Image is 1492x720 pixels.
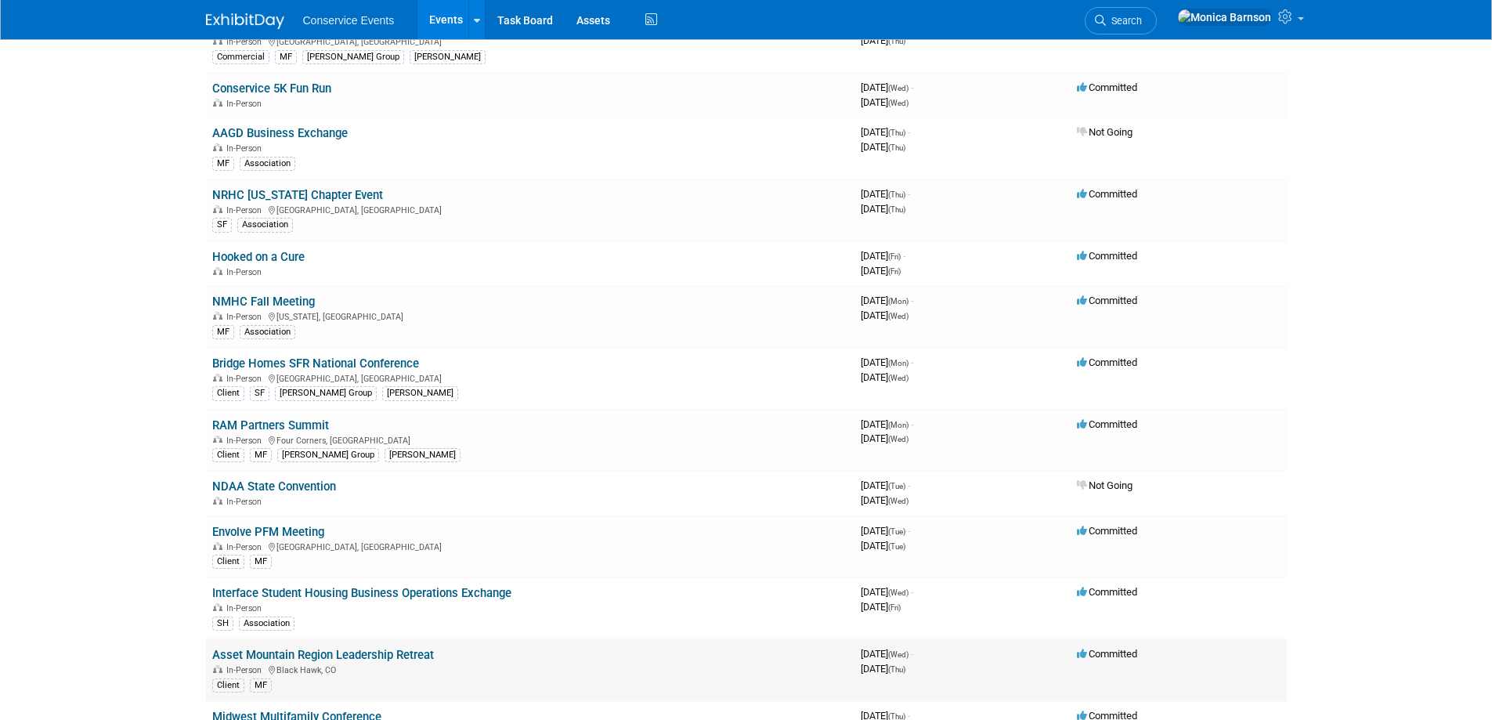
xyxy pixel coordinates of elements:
span: - [911,295,913,306]
div: [GEOGRAPHIC_DATA], [GEOGRAPHIC_DATA] [212,34,848,47]
span: [DATE] [861,309,909,321]
div: MF [250,678,272,693]
span: (Wed) [888,650,909,659]
span: [DATE] [861,188,910,200]
span: - [911,418,913,430]
div: Client [212,386,244,400]
span: [DATE] [861,525,910,537]
img: In-Person Event [213,267,222,275]
img: In-Person Event [213,312,222,320]
div: Association [240,157,295,171]
span: Committed [1077,295,1137,306]
a: Interface Student Housing Business Operations Exchange [212,586,511,600]
a: Envolve PFM Meeting [212,525,324,539]
span: - [911,586,913,598]
span: Committed [1077,250,1137,262]
span: In-Person [226,205,266,215]
span: (Tue) [888,527,905,536]
div: MF [250,555,272,569]
div: [PERSON_NAME] [385,448,461,462]
span: (Mon) [888,359,909,367]
span: [DATE] [861,494,909,506]
img: In-Person Event [213,205,222,213]
span: (Wed) [888,497,909,505]
span: - [903,250,905,262]
div: [GEOGRAPHIC_DATA], [GEOGRAPHIC_DATA] [212,371,848,384]
span: (Thu) [888,205,905,214]
img: In-Person Event [213,665,222,673]
div: [PERSON_NAME] [410,50,486,64]
span: (Tue) [888,482,905,490]
span: [DATE] [861,265,901,277]
img: In-Person Event [213,99,222,107]
span: (Tue) [888,542,905,551]
span: Committed [1077,525,1137,537]
span: - [911,81,913,93]
img: In-Person Event [213,143,222,151]
span: [DATE] [861,81,913,93]
span: - [908,479,910,491]
span: [DATE] [861,586,913,598]
img: In-Person Event [213,603,222,611]
span: (Fri) [888,603,901,612]
a: Bridge Homes SFR National Conference [212,356,419,371]
span: [DATE] [861,141,905,153]
span: (Wed) [888,312,909,320]
span: In-Person [226,603,266,613]
span: Committed [1077,418,1137,430]
span: Committed [1077,81,1137,93]
div: Four Corners, [GEOGRAPHIC_DATA] [212,433,848,446]
span: Not Going [1077,126,1133,138]
div: Client [212,448,244,462]
span: Committed [1077,356,1137,368]
span: Committed [1077,648,1137,660]
span: [DATE] [861,126,910,138]
a: NDAA State Convention [212,479,336,494]
div: [PERSON_NAME] Group [275,386,377,400]
span: (Thu) [888,37,905,45]
span: Search [1106,15,1142,27]
div: MF [275,50,297,64]
span: - [908,525,910,537]
span: (Thu) [888,665,905,674]
div: [GEOGRAPHIC_DATA], [GEOGRAPHIC_DATA] [212,203,848,215]
span: In-Person [226,99,266,109]
div: Association [237,218,293,232]
div: [PERSON_NAME] Group [302,50,404,64]
div: [PERSON_NAME] [382,386,458,400]
span: [DATE] [861,295,913,306]
span: - [908,126,910,138]
span: [DATE] [861,648,913,660]
div: [GEOGRAPHIC_DATA], [GEOGRAPHIC_DATA] [212,540,848,552]
span: [DATE] [861,96,909,108]
span: (Thu) [888,128,905,137]
span: (Wed) [888,374,909,382]
span: [DATE] [861,371,909,383]
a: Hooked on a Cure [212,250,305,264]
span: In-Person [226,374,266,384]
div: [US_STATE], [GEOGRAPHIC_DATA] [212,309,848,322]
span: In-Person [226,542,266,552]
a: NRHC [US_STATE] Chapter Event [212,188,383,202]
img: Monica Barnson [1177,9,1272,26]
span: (Thu) [888,190,905,199]
span: Not Going [1077,479,1133,491]
span: (Thu) [888,143,905,152]
a: Asset Mountain Region Leadership Retreat [212,648,434,662]
img: In-Person Event [213,542,222,550]
span: [DATE] [861,203,905,215]
div: MF [212,157,234,171]
div: Commercial [212,50,269,64]
span: [DATE] [861,418,913,430]
span: In-Person [226,312,266,322]
div: SH [212,617,233,631]
span: Committed [1077,188,1137,200]
div: Association [239,617,294,631]
span: (Wed) [888,84,909,92]
span: In-Person [226,497,266,507]
div: Association [240,325,295,339]
span: - [908,188,910,200]
a: Search [1085,7,1157,34]
span: [DATE] [861,356,913,368]
span: (Wed) [888,588,909,597]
